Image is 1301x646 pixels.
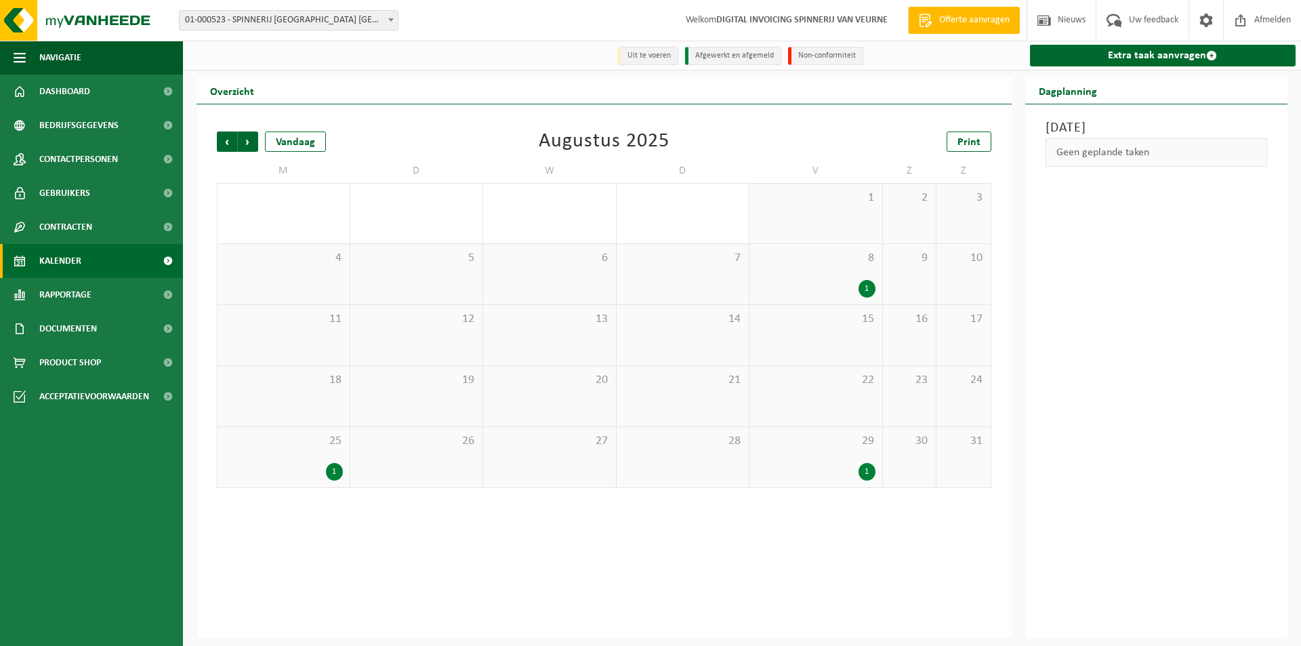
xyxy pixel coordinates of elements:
span: 7 [623,251,743,266]
div: 1 [859,280,875,298]
td: V [749,159,883,183]
span: 01-000523 - SPINNERIJ VAN VEURNE NV - VEURNE [179,10,398,31]
span: 23 [890,373,930,388]
span: 10 [943,251,983,266]
span: 20 [490,373,609,388]
span: 01-000523 - SPINNERIJ VAN VEURNE NV - VEURNE [180,11,398,30]
span: 26 [357,434,476,449]
span: 28 [623,434,743,449]
span: 9 [890,251,930,266]
td: M [217,159,350,183]
span: Gebruikers [39,176,90,210]
strong: DIGITAL INVOICING SPINNERIJ VAN VEURNE [716,15,888,25]
span: Contactpersonen [39,142,118,176]
li: Non-conformiteit [788,47,863,65]
span: 13 [490,312,609,327]
td: D [617,159,750,183]
span: 12 [357,312,476,327]
a: Offerte aanvragen [908,7,1020,34]
span: 3 [943,190,983,205]
span: 5 [357,251,476,266]
span: 31 [943,434,983,449]
span: Product Shop [39,346,101,380]
span: 24 [943,373,983,388]
div: Vandaag [265,132,326,152]
span: 17 [943,312,983,327]
span: 16 [890,312,930,327]
span: 19 [357,373,476,388]
span: 4 [224,251,343,266]
a: Extra taak aanvragen [1030,45,1296,66]
span: Volgende [238,132,258,152]
span: 25 [224,434,343,449]
div: 1 [859,463,875,481]
span: Vorige [217,132,237,152]
td: Z [936,159,991,183]
span: 8 [756,251,875,266]
span: Print [957,137,980,148]
span: 6 [490,251,609,266]
span: 14 [623,312,743,327]
span: 2 [890,190,930,205]
span: Navigatie [39,41,81,75]
span: 27 [490,434,609,449]
a: Print [947,132,991,152]
span: 30 [890,434,930,449]
li: Afgewerkt en afgemeld [685,47,781,65]
td: Z [883,159,937,183]
h2: Dagplanning [1025,77,1111,104]
span: Contracten [39,210,92,244]
div: Geen geplande taken [1046,138,1268,167]
span: 15 [756,312,875,327]
span: 11 [224,312,343,327]
span: Offerte aanvragen [936,14,1013,27]
span: Documenten [39,312,97,346]
td: D [350,159,484,183]
h3: [DATE] [1046,118,1268,138]
span: 21 [623,373,743,388]
span: 18 [224,373,343,388]
span: Dashboard [39,75,90,108]
span: 22 [756,373,875,388]
span: Bedrijfsgegevens [39,108,119,142]
div: Augustus 2025 [539,132,669,152]
span: Acceptatievoorwaarden [39,380,149,413]
span: Rapportage [39,278,91,312]
span: 1 [756,190,875,205]
h2: Overzicht [197,77,268,104]
span: Kalender [39,244,81,278]
div: 1 [326,463,343,481]
span: 29 [756,434,875,449]
li: Uit te voeren [617,47,678,65]
td: W [483,159,617,183]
